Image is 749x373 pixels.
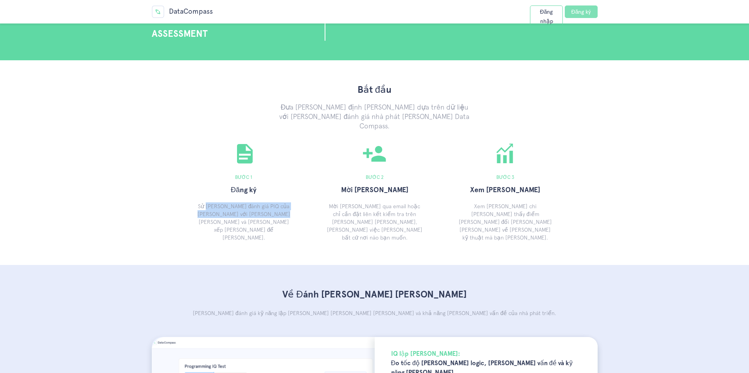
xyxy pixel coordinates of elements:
font: Sử [PERSON_NAME] đánh giá PIQ của [PERSON_NAME] với [PERSON_NAME] [PERSON_NAME] và [PERSON_NAME] ... [198,203,290,241]
font: Xem [PERSON_NAME] [470,186,540,194]
font: Về Đánh [PERSON_NAME] [PERSON_NAME] [282,288,466,300]
font: Bước 1 [235,175,252,180]
font: Đăng nhập [540,9,553,24]
a: DataCompass [152,7,213,15]
a: Đăng nhập [530,5,563,27]
img: La bàn dữ liệu [152,5,164,18]
font: Mời [PERSON_NAME] qua email hoặc chỉ cần đặt liên kết kiểm tra trên [PERSON_NAME] [PERSON_NAME], ... [327,203,422,241]
font: Đưa [PERSON_NAME] định [PERSON_NAME] dựa trên dữ liệu với [PERSON_NAME] đánh giá nhà phát [PERSON... [279,103,469,130]
font: Xem [PERSON_NAME] chi [PERSON_NAME] thấy điểm [PERSON_NAME] đối [PERSON_NAME] [PERSON_NAME] về [P... [459,203,552,241]
font: Đăng ký [231,186,257,194]
a: Đăng ký [565,5,598,18]
font: Bước 3 [496,175,514,180]
font: IQ lập [PERSON_NAME]: [391,350,460,357]
font: Đăng ký [571,9,591,15]
font: Bắt đầu [357,84,392,95]
font: Mời [PERSON_NAME] [341,186,408,194]
font: [PERSON_NAME] đánh giá kỹ năng lập [PERSON_NAME] [PERSON_NAME] [PERSON_NAME] và khả năng [PERSON_... [193,310,556,316]
font: DataCompass [169,7,213,15]
font: Bước 2 [366,175,384,180]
